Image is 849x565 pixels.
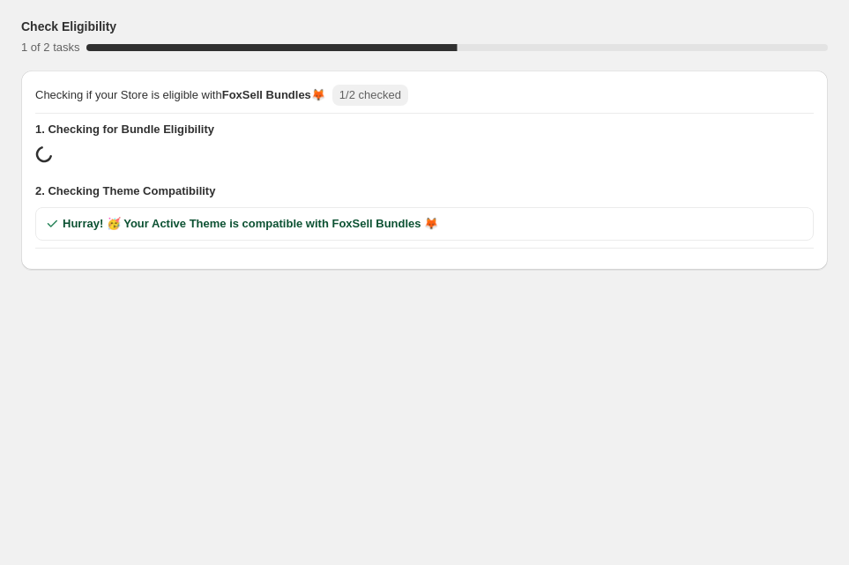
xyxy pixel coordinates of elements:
span: 2. Checking Theme Compatibility [35,182,814,200]
span: 1 of 2 tasks [21,41,79,54]
span: Hurray! 🥳 Your Active Theme is compatible with FoxSell Bundles 🦊 [63,215,438,233]
span: FoxSell Bundles [222,88,311,101]
span: 1/2 checked [339,88,401,101]
span: Checking if your Store is eligible with 🦊 [35,86,325,104]
h3: Check Eligibility [21,18,116,35]
span: 1. Checking for Bundle Eligibility [35,121,814,138]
